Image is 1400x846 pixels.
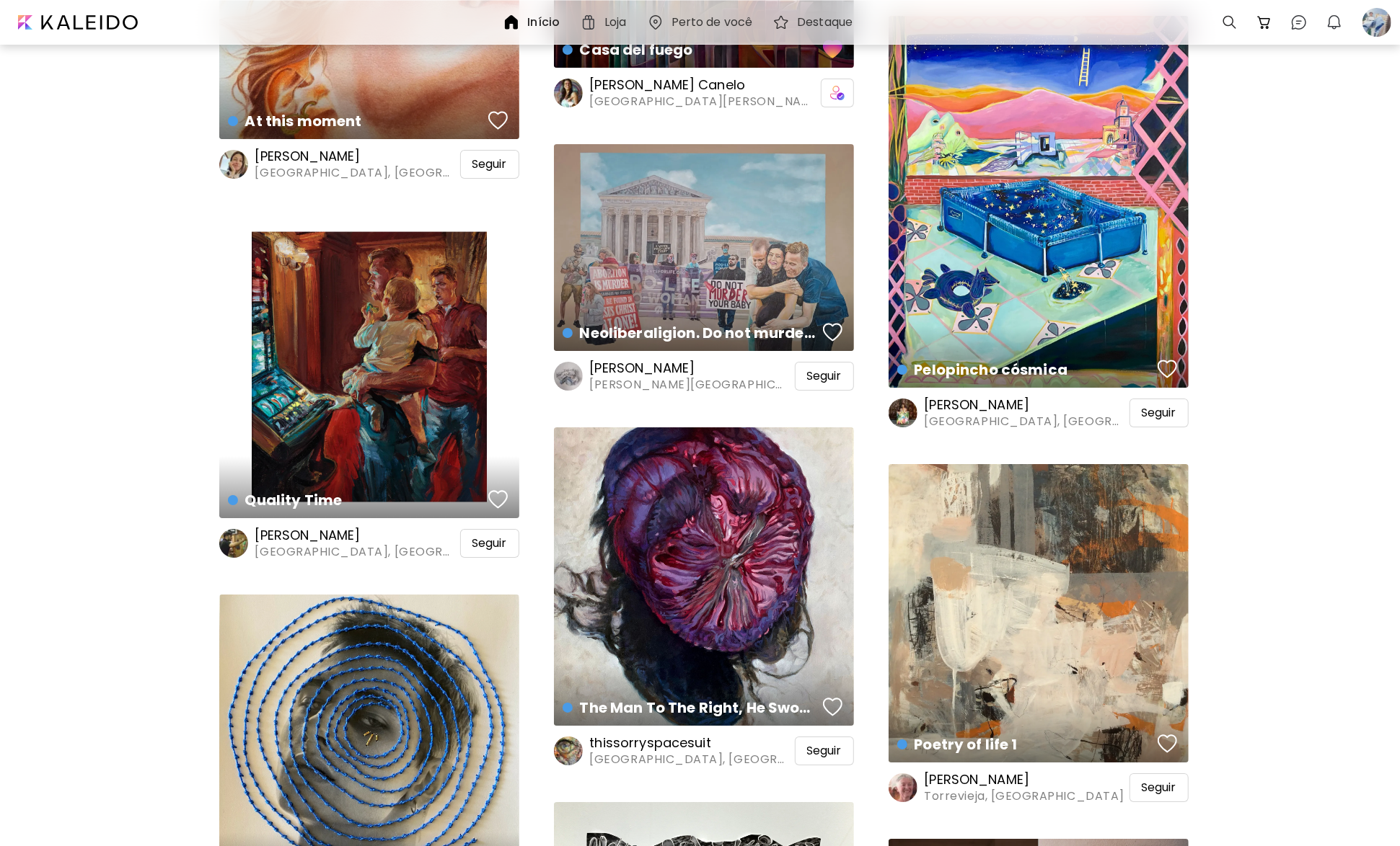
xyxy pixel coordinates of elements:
h6: Início [527,17,560,28]
a: Perto de você [647,14,759,31]
img: chatIcon [1290,14,1308,31]
a: Loja [580,14,632,31]
img: bellIcon [1326,14,1343,31]
a: Início [503,14,565,31]
a: Destaque [772,14,858,31]
h6: Loja [604,17,626,28]
img: cart [1256,14,1273,31]
h6: Perto de você [672,17,753,28]
h6: Destaque [797,17,853,28]
button: bellIcon [1322,10,1347,35]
